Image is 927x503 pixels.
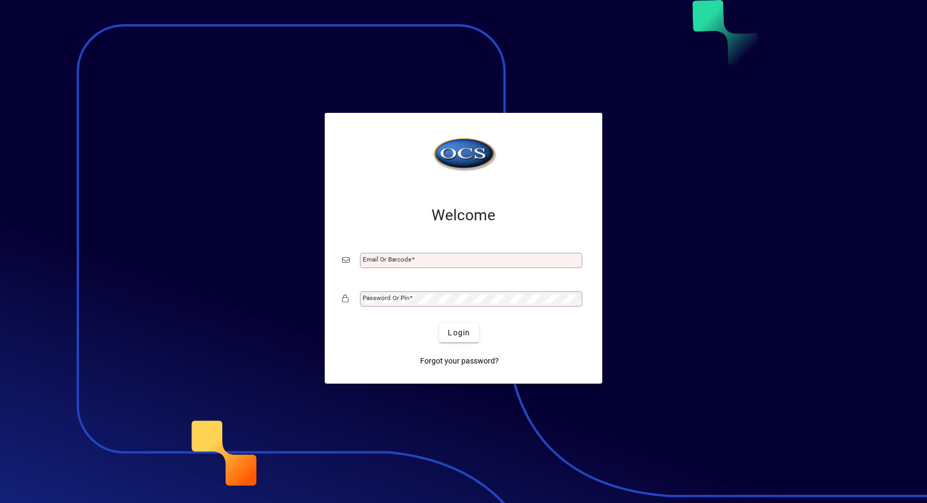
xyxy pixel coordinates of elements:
[448,327,470,339] span: Login
[420,355,499,367] span: Forgot your password?
[363,294,409,302] mat-label: Password or Pin
[439,323,479,342] button: Login
[363,256,411,263] mat-label: Email or Barcode
[416,351,503,371] a: Forgot your password?
[342,206,585,225] h2: Welcome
